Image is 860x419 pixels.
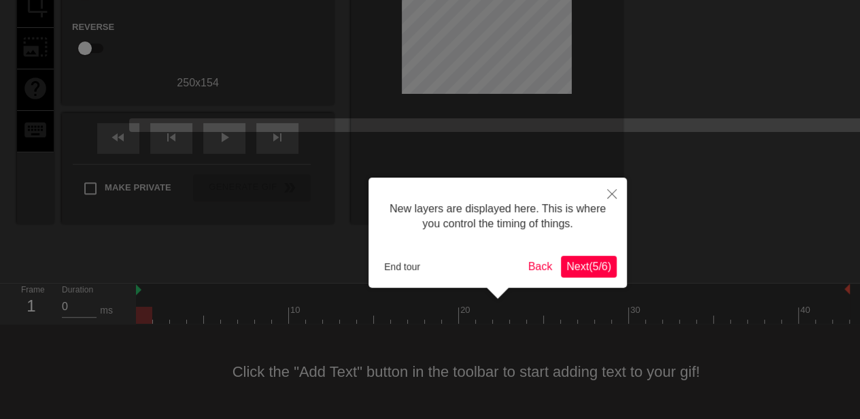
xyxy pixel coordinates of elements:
div: New layers are displayed here. This is where you control the timing of things. [379,188,617,246]
span: Next ( 5 / 6 ) [566,261,611,272]
button: Close [597,178,627,209]
button: End tour [379,256,426,277]
button: Back [523,256,558,278]
button: Next [561,256,617,278]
